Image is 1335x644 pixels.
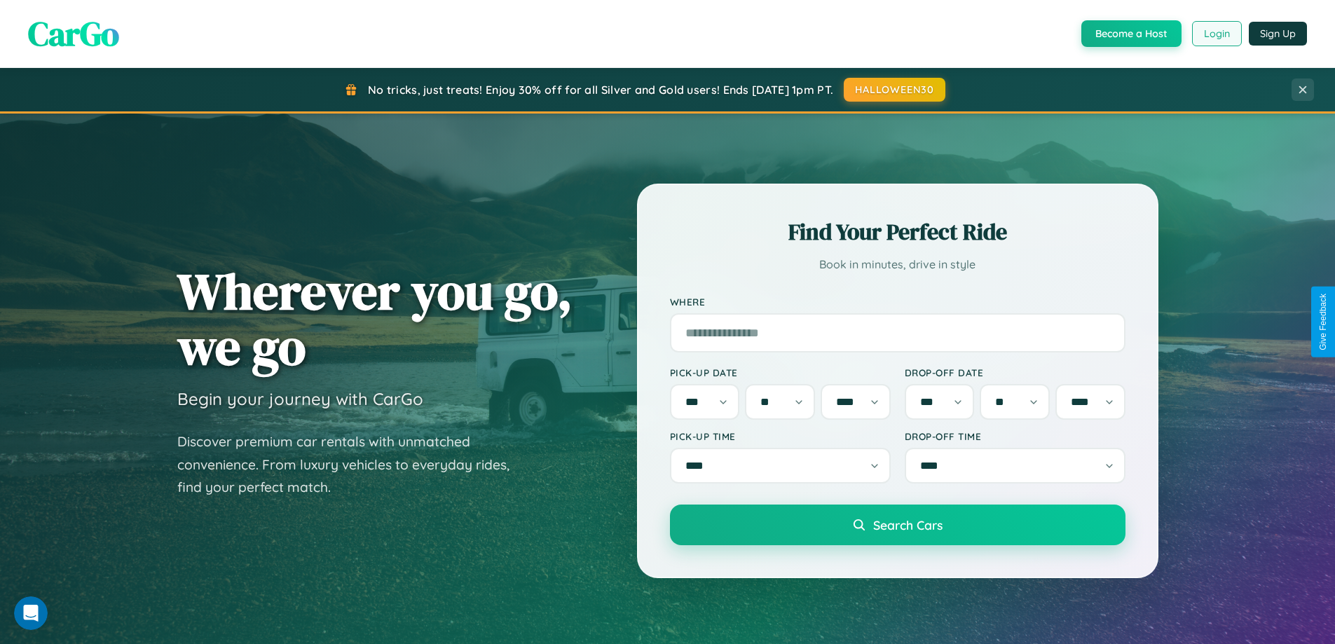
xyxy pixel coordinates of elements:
[670,254,1125,275] p: Book in minutes, drive in style
[905,366,1125,378] label: Drop-off Date
[1081,20,1182,47] button: Become a Host
[1249,22,1307,46] button: Sign Up
[670,217,1125,247] h2: Find Your Perfect Ride
[905,430,1125,442] label: Drop-off Time
[670,366,891,378] label: Pick-up Date
[28,11,119,57] span: CarGo
[670,505,1125,545] button: Search Cars
[670,430,891,442] label: Pick-up Time
[14,596,48,630] iframe: Intercom live chat
[844,78,945,102] button: HALLOWEEN30
[177,388,423,409] h3: Begin your journey with CarGo
[177,263,573,374] h1: Wherever you go, we go
[873,517,943,533] span: Search Cars
[670,296,1125,308] label: Where
[1318,294,1328,350] div: Give Feedback
[1192,21,1242,46] button: Login
[368,83,833,97] span: No tricks, just treats! Enjoy 30% off for all Silver and Gold users! Ends [DATE] 1pm PT.
[177,430,528,499] p: Discover premium car rentals with unmatched convenience. From luxury vehicles to everyday rides, ...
